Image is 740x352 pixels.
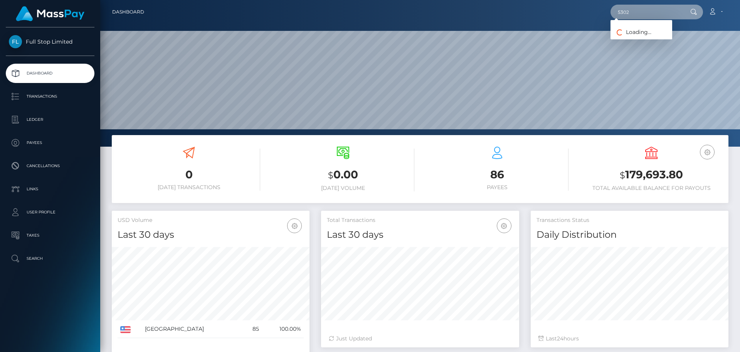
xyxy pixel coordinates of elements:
p: Cancellations [9,160,91,172]
td: 100.00% [262,320,304,338]
span: Loading... [610,29,651,36]
p: Payees [9,137,91,149]
h6: Payees [426,184,568,191]
p: Dashboard [9,68,91,79]
h6: Total Available Balance for Payouts [580,185,723,191]
small: $ [620,170,625,181]
p: Links [9,183,91,195]
a: Links [6,179,94,199]
td: 85 [243,320,261,338]
a: Dashboard [6,64,94,83]
img: US.png [120,326,131,333]
h6: [DATE] Transactions [118,184,260,191]
h6: [DATE] Volume [272,185,414,191]
h4: Last 30 days [327,228,513,242]
h3: 86 [426,167,568,182]
img: MassPay Logo [16,6,84,21]
img: Full Stop Limited [9,35,22,48]
div: Last hours [538,335,721,343]
a: Search [6,249,94,268]
h3: 0 [118,167,260,182]
span: 24 [557,335,563,342]
h4: Daily Distribution [536,228,723,242]
a: Dashboard [112,4,144,20]
p: Search [9,253,91,264]
a: Taxes [6,226,94,245]
h3: 0.00 [272,167,414,183]
p: Ledger [9,114,91,125]
p: User Profile [9,206,91,218]
p: Taxes [9,230,91,241]
a: User Profile [6,203,94,222]
h4: Last 30 days [118,228,304,242]
a: Payees [6,133,94,152]
span: Full Stop Limited [6,38,94,45]
h5: Transactions Status [536,217,723,224]
td: [GEOGRAPHIC_DATA] [142,320,243,338]
p: Transactions [9,91,91,102]
a: Cancellations [6,156,94,176]
h3: 179,693.80 [580,167,723,183]
h5: Total Transactions [327,217,513,224]
small: $ [328,170,333,181]
a: Transactions [6,87,94,106]
h5: USD Volume [118,217,304,224]
input: Search... [610,5,683,19]
div: Just Updated [329,335,511,343]
a: Ledger [6,110,94,129]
